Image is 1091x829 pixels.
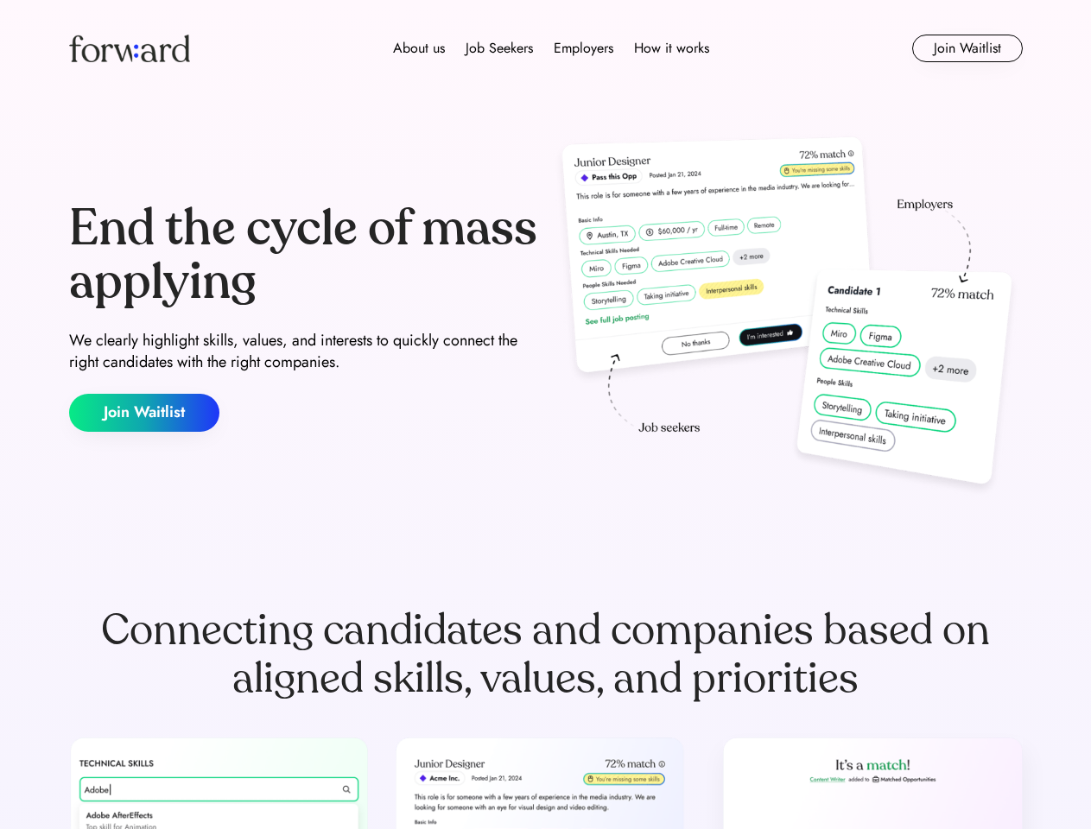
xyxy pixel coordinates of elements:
div: Employers [554,38,613,59]
img: hero-image.png [553,131,1023,503]
button: Join Waitlist [69,394,219,432]
img: Forward logo [69,35,190,62]
div: How it works [634,38,709,59]
div: About us [393,38,445,59]
div: End the cycle of mass applying [69,202,539,308]
div: Connecting candidates and companies based on aligned skills, values, and priorities [69,606,1023,703]
div: We clearly highlight skills, values, and interests to quickly connect the right candidates with t... [69,330,539,373]
button: Join Waitlist [912,35,1023,62]
div: Job Seekers [466,38,533,59]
